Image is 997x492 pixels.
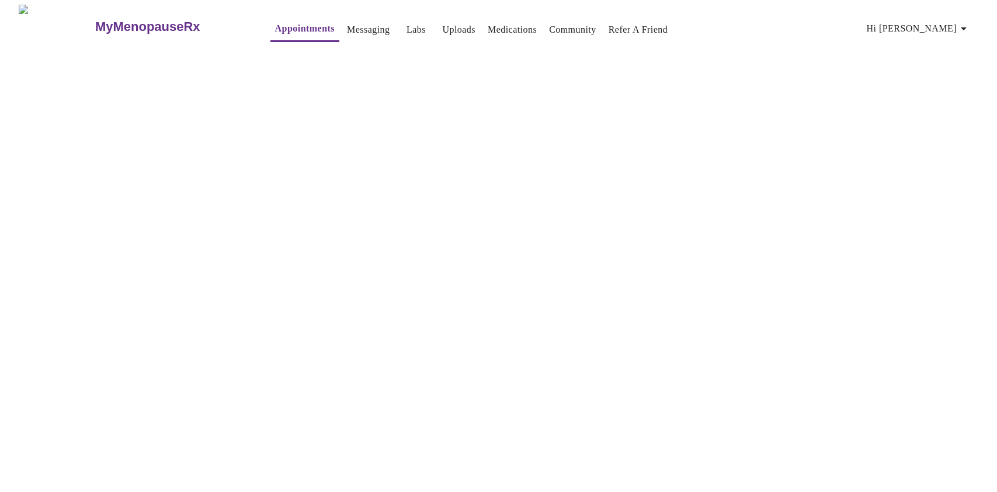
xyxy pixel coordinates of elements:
button: Uploads [437,18,480,41]
img: MyMenopauseRx Logo [19,5,93,48]
button: Labs [397,18,435,41]
button: Community [544,18,601,41]
a: Appointments [275,20,335,37]
button: Hi [PERSON_NAME] [862,17,975,40]
a: Community [549,22,596,38]
h3: MyMenopauseRx [95,19,200,34]
button: Medications [483,18,541,41]
button: Refer a Friend [604,18,673,41]
a: Medications [488,22,537,38]
a: MyMenopauseRx [93,6,246,47]
span: Hi [PERSON_NAME] [867,20,971,37]
button: Messaging [342,18,394,41]
a: Refer a Friend [609,22,668,38]
a: Uploads [442,22,475,38]
a: Labs [407,22,426,38]
button: Appointments [270,17,339,42]
a: Messaging [347,22,390,38]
